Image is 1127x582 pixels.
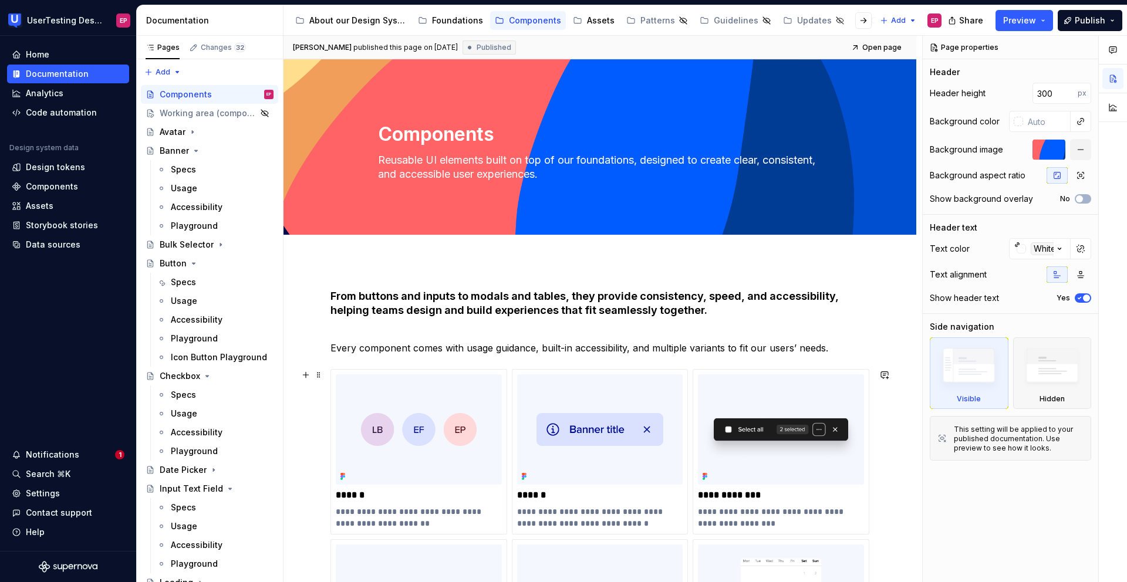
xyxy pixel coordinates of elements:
div: Search ⌘K [26,468,70,480]
div: EP [266,89,271,100]
div: Storybook stories [26,219,98,231]
button: White [1009,238,1071,259]
div: Checkbox [160,370,200,382]
div: Specs [171,164,196,175]
p: px [1078,89,1086,98]
a: Code automation [7,103,129,122]
div: Show background overlay [930,193,1033,205]
textarea: Reusable UI elements built on top of our foundations, designed to create clear, consistent, and a... [376,151,819,184]
div: Button [160,258,187,269]
svg: Supernova Logo [39,561,97,573]
a: ComponentsEP [141,85,278,104]
div: Background color [930,116,1000,127]
a: Usage [152,292,278,310]
div: Guidelines [714,15,758,26]
button: Help [7,523,129,542]
div: Input Text Field [160,483,223,495]
img: 3793ffc1-46eb-4d81-aad1-87128e6e4394.png [336,374,502,485]
div: Specs [171,389,196,401]
div: Working area (components) [160,107,257,119]
a: Assets [7,197,129,215]
div: Specs [171,276,196,288]
label: Yes [1057,293,1070,303]
button: Search ⌘K [7,465,129,483]
span: Add [156,67,170,77]
div: Visible [957,394,981,404]
span: 1 [115,450,124,459]
div: This setting will be applied to your published documentation. Use preview to see how it looks. [954,425,1084,453]
div: Usage [171,520,197,532]
a: Documentation [7,65,129,83]
span: Published [477,43,511,52]
img: 77c60354-6d0f-4266-a254-7be10921e8a6.png [698,374,864,485]
div: Text color [930,243,970,255]
div: Accessibility [171,314,222,326]
a: Patterns [622,11,693,30]
div: Hidden [1040,394,1065,404]
div: White [1031,242,1059,255]
div: Components [160,89,212,100]
div: Side navigation [930,321,994,333]
a: Open page [848,39,907,56]
button: Contact support [7,503,129,522]
a: Playground [152,442,278,461]
div: Banner [160,145,189,157]
div: Playground [171,558,218,570]
div: Hidden [1013,337,1092,409]
div: Data sources [26,239,80,251]
div: Page tree [291,9,874,32]
div: published this page on [DATE] [353,43,458,52]
a: Playground [152,216,278,235]
button: Publish [1058,10,1122,31]
button: Add [876,12,920,29]
div: Date Picker [160,464,207,476]
a: Banner [141,141,278,160]
a: Input Text Field [141,479,278,498]
div: Header [930,66,960,78]
a: Settings [7,484,129,503]
span: Publish [1075,15,1105,26]
input: Auto [1032,83,1078,104]
a: Button [141,254,278,273]
a: Components [490,11,566,30]
div: Show header text [930,292,999,304]
button: UserTesting Design SystemEP [2,8,134,33]
div: Code automation [26,107,97,119]
div: EP [931,16,939,25]
div: Bulk Selector [160,239,214,251]
a: Accessibility [152,198,278,216]
button: Preview [996,10,1053,31]
div: Patterns [640,15,675,26]
a: Accessibility [152,536,278,554]
div: Settings [26,488,60,499]
a: Bulk Selector [141,235,278,254]
button: Notifications1 [7,445,129,464]
a: Working area (components) [141,104,278,123]
span: Share [959,15,983,26]
div: Background aspect ratio [930,170,1025,181]
label: No [1060,194,1070,204]
a: Usage [152,517,278,536]
div: Help [26,526,45,538]
div: Changes [201,43,246,52]
div: Playground [171,220,218,232]
textarea: Components [376,120,819,148]
a: Playground [152,554,278,573]
div: Specs [171,502,196,513]
div: Updates [797,15,832,26]
div: Home [26,49,49,60]
span: 32 [234,43,246,52]
div: Visible [930,337,1008,409]
span: Preview [1003,15,1036,26]
a: Usage [152,404,278,423]
div: Icon Button Playground [171,351,267,363]
div: Analytics [26,87,63,99]
button: Add [141,64,185,80]
a: Specs [152,498,278,517]
a: Icon Button Playground [152,348,278,367]
div: Documentation [26,68,89,80]
input: Auto [1023,111,1071,132]
div: Header text [930,222,977,234]
a: Data sources [7,235,129,254]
